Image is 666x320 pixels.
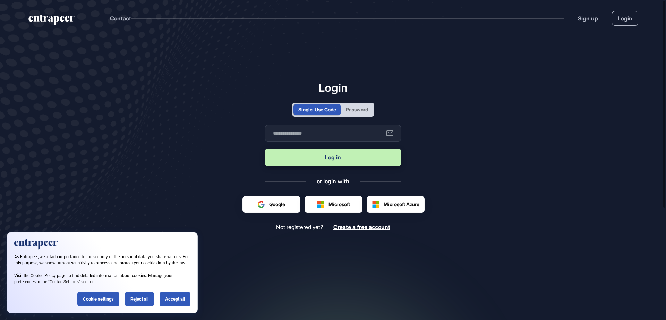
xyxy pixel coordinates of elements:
[28,15,75,28] a: entrapeer-logo
[265,149,401,166] button: Log in
[265,81,401,94] h1: Login
[333,224,390,230] span: Create a free account
[612,11,638,26] a: Login
[276,224,323,230] span: Not registered yet?
[333,224,390,230] a: Create a free account
[110,14,131,23] button: Contact
[298,106,336,113] div: Single-Use Code
[317,177,349,185] div: or login with
[346,106,368,113] div: Password
[578,14,598,23] a: Sign up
